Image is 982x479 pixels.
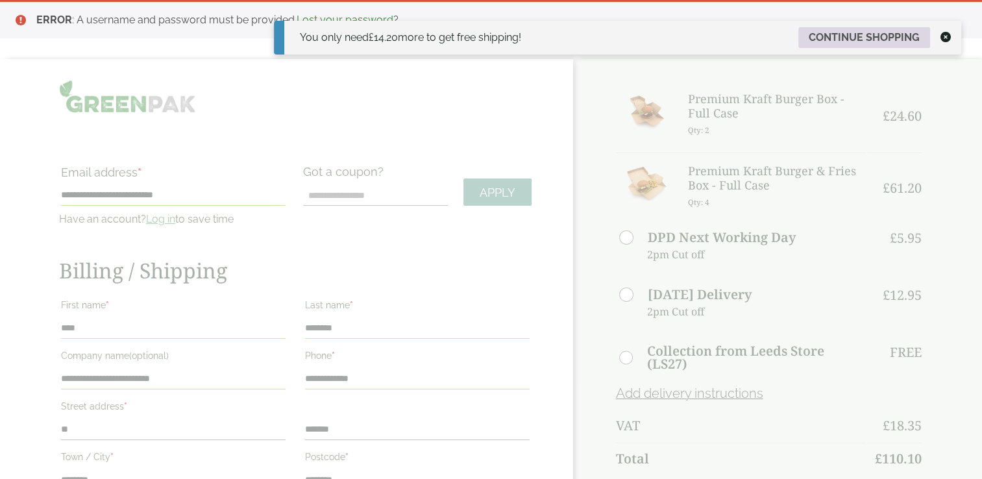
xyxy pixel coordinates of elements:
[798,27,930,48] a: Continue shopping
[300,30,521,45] div: You only need more to get free shipping!
[36,14,72,26] strong: ERROR
[369,31,374,43] span: £
[297,14,393,26] a: Lost your password
[369,31,398,43] span: 14.20
[36,12,961,28] li: : A username and password must be provided. ?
